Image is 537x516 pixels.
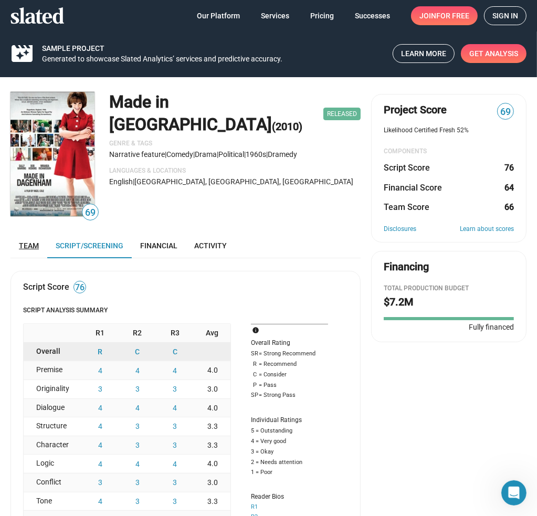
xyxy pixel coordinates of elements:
[384,202,429,213] dt: Team Score
[156,417,194,436] button: 3
[81,436,119,455] button: 4
[19,241,39,250] span: Team
[251,448,328,456] div: 3 = Okay
[119,343,156,361] button: C
[194,399,230,417] div: 4.0
[24,361,81,380] div: Premise
[384,295,514,309] h2: $7.2M
[251,360,259,368] span: R
[268,150,297,159] span: dramedy
[156,380,194,398] button: 3
[140,241,177,250] span: Financial
[194,361,230,380] div: 4.0
[217,150,218,159] span: |
[81,399,119,417] button: 4
[119,324,156,342] div: R2
[42,54,384,64] div: Generated to showcase Slated Analytics’ services and predictive accuracy.
[119,399,156,417] button: 4
[194,436,230,455] div: 3.3
[156,436,194,455] button: 3
[24,455,81,473] div: Logic
[109,140,361,148] p: Genre & Tags
[81,492,119,511] button: 4
[251,381,328,389] div: = Pass
[9,47,35,60] mat-icon: movie_filter
[194,241,227,250] span: Activity
[10,92,94,216] img: Made in Dagenham
[81,361,119,380] button: 4
[81,473,119,492] button: 3
[134,177,353,186] span: [GEOGRAPHIC_DATA], [GEOGRAPHIC_DATA], [GEOGRAPHIC_DATA]
[193,150,195,159] span: |
[461,44,527,63] a: Get Analysis
[194,417,230,436] div: 3.3
[244,150,246,159] span: |
[156,399,194,417] button: 4
[251,392,259,399] span: SP
[436,6,469,25] span: for free
[109,150,165,159] span: Narrative feature
[81,343,119,361] button: R
[465,322,514,332] span: Fully financed
[109,91,319,135] h1: Made in [GEOGRAPHIC_DATA]
[195,150,217,159] span: Drama
[419,6,469,25] span: Join
[10,233,47,258] a: Team
[504,202,514,213] dd: 66
[47,233,132,258] a: Script/Screening
[156,492,194,511] button: 3
[119,455,156,473] button: 4
[24,492,81,511] div: Tone
[166,150,193,159] span: Comedy
[24,436,81,455] div: Character
[132,233,186,258] a: Financial
[81,380,119,398] button: 3
[251,360,328,368] div: = Recommend
[384,148,514,156] div: COMPONENTS
[194,324,230,342] div: Avg
[355,6,390,25] span: Successes
[310,6,334,25] span: Pricing
[156,361,194,380] button: 4
[469,44,518,63] span: Get Analysis
[109,177,133,186] span: English
[251,381,259,389] span: P
[156,324,194,342] div: R3
[384,127,514,135] div: Likelihood Certified Fresh 52%
[251,416,328,425] div: Individual Ratings
[81,417,119,436] button: 4
[384,225,416,234] a: Disclosures
[266,150,268,159] span: |
[218,150,244,159] span: Political
[24,417,81,436] div: Structure
[23,281,69,292] div: Script Score
[384,260,429,274] div: Financing
[24,343,81,361] div: Overall
[194,492,230,511] div: 3.3
[24,380,81,398] div: Originality
[119,436,156,455] button: 3
[251,339,328,347] div: Overall Rating
[82,206,98,220] span: 69
[251,350,328,358] div: = Strong Recommend
[81,455,119,473] button: 4
[346,6,398,25] a: Successes
[384,285,514,293] div: Total Production budget
[411,6,478,25] a: Joinfor free
[251,427,328,435] div: 5 = Outstanding
[165,150,166,159] span: |
[302,6,342,25] a: Pricing
[251,392,328,399] div: = Strong Pass
[384,162,430,173] dt: Script Score
[384,103,447,117] span: Project Score
[119,361,156,380] button: 4
[251,437,328,446] div: 4 = Very good
[246,150,266,159] span: 1960s
[484,6,527,25] a: Sign in
[460,225,514,234] a: Learn about scores
[252,325,265,338] mat-icon: info
[194,455,230,473] div: 4.0
[24,399,81,417] div: Dialogue
[194,473,230,492] div: 3.0
[501,480,527,506] iframe: Intercom live chat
